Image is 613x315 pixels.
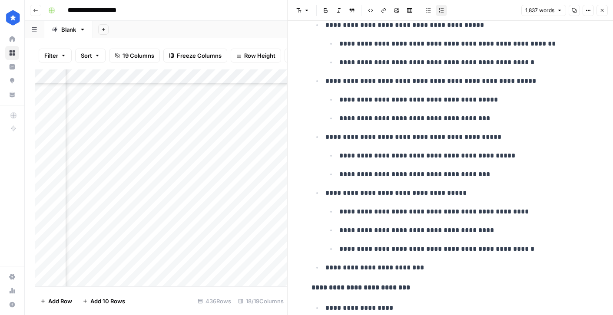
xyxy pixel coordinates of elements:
[44,21,93,38] a: Blank
[235,294,287,308] div: 18/19 Columns
[521,5,566,16] button: 1,837 words
[77,294,130,308] button: Add 10 Rows
[194,294,235,308] div: 436 Rows
[231,49,281,62] button: Row Height
[5,46,19,60] a: Browse
[5,60,19,74] a: Insights
[525,7,554,14] span: 1,837 words
[5,74,19,88] a: Opportunities
[81,51,92,60] span: Sort
[90,297,125,305] span: Add 10 Rows
[5,298,19,312] button: Help + Support
[5,7,19,29] button: Workspace: ConsumerAffairs
[61,25,76,34] div: Blank
[109,49,160,62] button: 19 Columns
[5,270,19,284] a: Settings
[5,10,21,26] img: ConsumerAffairs Logo
[123,51,154,60] span: 19 Columns
[5,32,19,46] a: Home
[44,51,58,60] span: Filter
[35,294,77,308] button: Add Row
[48,297,72,305] span: Add Row
[5,284,19,298] a: Usage
[163,49,227,62] button: Freeze Columns
[177,51,222,60] span: Freeze Columns
[75,49,106,62] button: Sort
[39,49,72,62] button: Filter
[244,51,275,60] span: Row Height
[5,88,19,102] a: Your Data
